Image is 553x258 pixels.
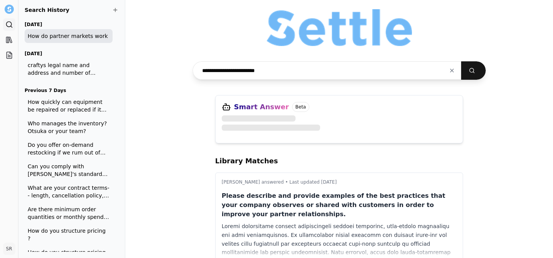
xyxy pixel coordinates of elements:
span: What are your contract terms-- length, cancellation policy, trial period options? [28,184,110,199]
button: SR [3,243,15,255]
h2: Library Matches [215,156,463,166]
h2: Search History [25,6,119,14]
img: Settle [5,5,14,14]
span: craftys legal name and address and number of employees [28,61,110,77]
span: Who manages the inventory? Otsuka or your team? [28,120,110,135]
span: Can you comply with [PERSON_NAME]'s standard payment terms of Net 45 days? If not, please provide... [28,163,110,178]
h3: [DATE] [25,49,113,58]
span: How do partner markets work [28,32,110,40]
p: [PERSON_NAME] answered • Last updated [DATE] [222,179,457,185]
a: Search [3,18,15,31]
span: Are there minimum order quantities or monthly spend requirements? [28,205,110,221]
h3: Smart Answer [234,102,289,112]
img: Organization logo [267,9,412,46]
h3: [DATE] [25,20,113,29]
a: Projects [3,49,15,61]
button: Settle [3,3,15,15]
a: Library [3,34,15,46]
span: Do you offer on-demand restocking if we rum out of items before scheduled service? [28,141,110,156]
span: How do you structure pricing ? [28,227,110,242]
span: How quickly can equipment be repaired or replaced if it breaks down? [28,98,110,113]
p: Please describe and provide examples of the best practices that your company observes or shared w... [222,191,457,219]
span: Beta [292,102,310,112]
h3: Previous 7 Days [25,86,113,95]
button: Clear input [443,64,461,77]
